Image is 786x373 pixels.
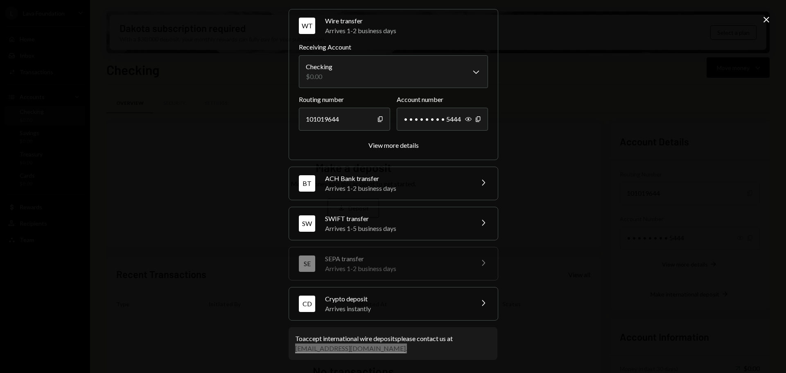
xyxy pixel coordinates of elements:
[299,296,315,312] div: CD
[289,9,498,42] button: WTWire transferArrives 1-2 business days
[325,254,468,264] div: SEPA transfer
[325,294,468,304] div: Crypto deposit
[325,26,488,36] div: Arrives 1-2 business days
[325,174,468,183] div: ACH Bank transfer
[325,16,488,26] div: Wire transfer
[299,95,390,104] label: Routing number
[325,183,468,193] div: Arrives 1-2 business days
[368,141,419,150] button: View more details
[295,344,406,353] a: [EMAIL_ADDRESS][DOMAIN_NAME]
[295,334,491,353] div: To accept international wire deposits please contact us at .
[299,42,488,150] div: WTWire transferArrives 1-2 business days
[289,287,498,320] button: CDCrypto depositArrives instantly
[299,42,488,52] label: Receiving Account
[325,264,468,274] div: Arrives 1-2 business days
[299,55,488,88] button: Receiving Account
[299,215,315,232] div: SW
[325,224,468,233] div: Arrives 1-5 business days
[299,18,315,34] div: WT
[325,214,468,224] div: SWIFT transfer
[289,247,498,280] button: SESEPA transferArrives 1-2 business days
[299,108,390,131] div: 101019644
[368,141,419,149] div: View more details
[289,167,498,200] button: BTACH Bank transferArrives 1-2 business days
[289,207,498,240] button: SWSWIFT transferArrives 1-5 business days
[299,255,315,272] div: SE
[397,108,488,131] div: • • • • • • • • 5444
[325,304,468,314] div: Arrives instantly
[299,175,315,192] div: BT
[397,95,488,104] label: Account number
